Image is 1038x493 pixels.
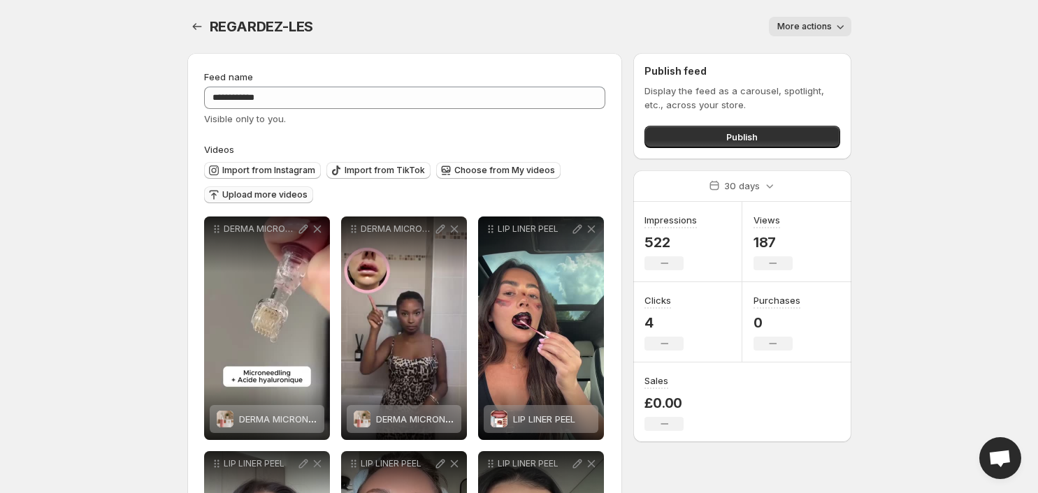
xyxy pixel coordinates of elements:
[979,437,1021,479] a: Open chat
[644,314,684,331] p: 4
[436,162,561,179] button: Choose from My videos
[376,413,507,425] span: DERMA MICRONEEDLE ROLLER
[726,130,758,144] span: Publish
[345,165,425,176] span: Import from TikTok
[204,71,253,82] span: Feed name
[239,413,370,425] span: DERMA MICRONEEDLE ROLLER
[644,293,671,307] h3: Clicks
[491,411,507,427] img: LIP LINER PEEL
[478,216,604,440] div: LIP LINER PEELLIP LINER PEELLIP LINER PEEL
[644,213,697,227] h3: Impressions
[204,186,313,203] button: Upload more videos
[644,126,839,148] button: Publish
[204,113,286,124] span: Visible only to you.
[754,314,800,331] p: 0
[361,458,433,469] p: LIP LINER PEEL
[222,189,308,200] span: Upload more videos
[204,162,321,179] button: Import from Instagram
[769,17,851,36] button: More actions
[724,179,760,193] p: 30 days
[754,293,800,307] h3: Purchases
[454,165,555,176] span: Choose from My videos
[210,18,314,35] span: REGARDEZ-LES
[644,374,668,388] h3: Sales
[754,213,780,227] h3: Views
[224,223,296,235] p: DERMA MICRONEEDLE ROLLER
[513,413,575,425] span: LIP LINER PEEL
[222,165,315,176] span: Import from Instagram
[224,458,296,469] p: LIP LINER PEEL
[498,223,570,235] p: LIP LINER PEEL
[204,144,234,155] span: Videos
[777,21,832,32] span: More actions
[644,64,839,78] h2: Publish feed
[644,234,697,251] p: 522
[754,234,793,251] p: 187
[217,411,233,427] img: DERMA MICRONEEDLE ROLLER
[341,216,467,440] div: DERMA MICRONEEDLE ROLLERDERMA MICRONEEDLE ROLLERDERMA MICRONEEDLE ROLLER
[644,84,839,112] p: Display the feed as a carousel, spotlight, etc., across your store.
[354,411,370,427] img: DERMA MICRONEEDLE ROLLER
[498,458,570,469] p: LIP LINER PEEL
[326,162,431,179] button: Import from TikTok
[204,216,330,440] div: DERMA MICRONEEDLE ROLLERDERMA MICRONEEDLE ROLLERDERMA MICRONEEDLE ROLLER
[187,17,207,36] button: Settings
[644,395,684,411] p: £0.00
[361,223,433,235] p: DERMA MICRONEEDLE ROLLER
